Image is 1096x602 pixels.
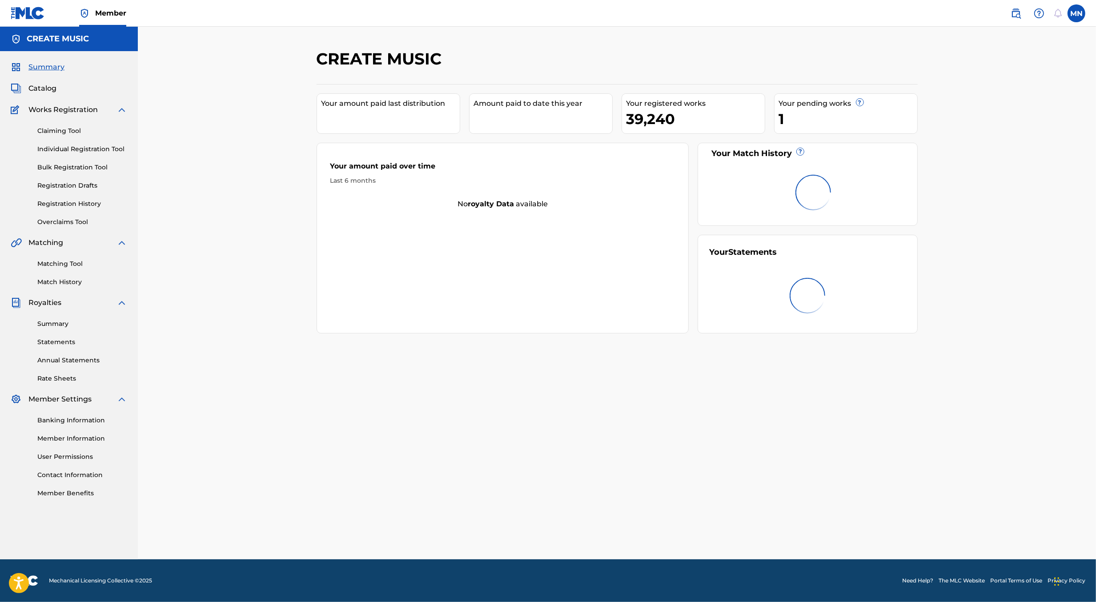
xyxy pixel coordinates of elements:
img: expand [116,394,127,405]
img: preloader [788,168,838,217]
img: MLC Logo [11,7,45,20]
strong: royalty data [468,200,514,208]
a: Match History [37,277,127,287]
a: Bulk Registration Tool [37,163,127,172]
div: Your amount paid last distribution [321,98,460,109]
div: User Menu [1068,4,1085,22]
div: Your amount paid over time [330,161,675,176]
span: Member [95,8,126,18]
a: Member Benefits [37,489,127,498]
img: help [1034,8,1044,19]
iframe: Chat Widget [1052,559,1096,602]
a: Rate Sheets [37,374,127,383]
img: Accounts [11,34,21,44]
span: Catalog [28,83,56,94]
div: Your Statements [709,246,777,258]
img: Works Registration [11,104,22,115]
span: ? [797,148,804,155]
span: Royalties [28,297,61,308]
span: ? [856,99,863,106]
div: Your Match History [709,148,906,160]
span: Mechanical Licensing Collective © 2025 [49,577,152,585]
div: Amount paid to date this year [474,98,612,109]
a: Individual Registration Tool [37,144,127,154]
div: 1 [779,109,917,129]
a: Privacy Policy [1048,577,1085,585]
img: search [1011,8,1021,19]
a: Claiming Tool [37,126,127,136]
img: Catalog [11,83,21,94]
img: Summary [11,62,21,72]
a: Overclaims Tool [37,217,127,227]
h5: CREATE MUSIC [27,34,89,44]
a: Public Search [1007,4,1025,22]
div: Last 6 months [330,176,675,185]
div: No available [317,199,689,209]
a: Need Help? [902,577,933,585]
span: Works Registration [28,104,98,115]
span: Matching [28,237,63,248]
img: expand [116,297,127,308]
a: CatalogCatalog [11,83,56,94]
img: Member Settings [11,394,21,405]
a: Registration Drafts [37,181,127,190]
img: expand [116,104,127,115]
img: Matching [11,237,22,248]
h2: CREATE MUSIC [317,49,446,69]
div: 39,240 [626,109,765,129]
a: SummarySummary [11,62,64,72]
div: Your pending works [779,98,917,109]
div: Help [1030,4,1048,22]
img: logo [11,575,38,586]
a: Matching Tool [37,259,127,269]
a: Portal Terms of Use [990,577,1042,585]
a: Annual Statements [37,356,127,365]
a: Member Information [37,434,127,443]
img: expand [116,237,127,248]
img: Royalties [11,297,21,308]
a: User Permissions [37,452,127,462]
span: Summary [28,62,64,72]
a: Banking Information [37,416,127,425]
a: Contact Information [37,470,127,480]
div: Your registered works [626,98,765,109]
span: Member Settings [28,394,92,405]
img: Top Rightsholder [79,8,90,19]
a: The MLC Website [939,577,985,585]
a: Registration History [37,199,127,209]
a: Statements [37,337,127,347]
div: Drag [1054,568,1060,595]
img: preloader [783,271,832,320]
div: Notifications [1053,9,1062,18]
a: Summary [37,319,127,329]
